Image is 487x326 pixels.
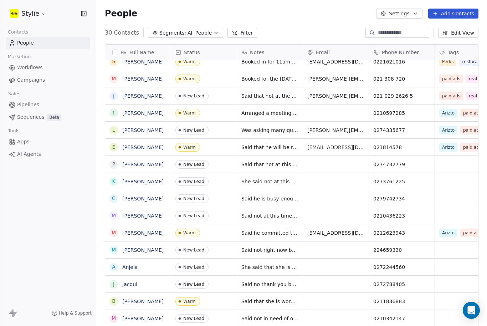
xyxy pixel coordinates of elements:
div: New Lead [183,196,204,201]
span: 0210436223 [373,212,405,219]
span: paid ads [460,229,484,237]
span: Said not in need of our service but we can get back to him I think in a month [241,315,298,322]
span: Arizto [439,109,457,117]
span: Said not right now but we can try in a month or so [241,246,298,254]
span: Phone Number [382,49,419,56]
div: M [112,229,116,236]
span: Email [316,49,330,56]
span: Arizto [439,143,457,152]
span: Said not at this time bit we can get back to them [241,212,298,219]
span: [PERSON_NAME][EMAIL_ADDRESS][DOMAIN_NAME] [307,92,364,100]
span: People [17,39,34,47]
a: [PERSON_NAME] [122,213,164,219]
div: T [112,109,116,117]
span: Campaigns [17,76,45,84]
div: M [112,246,116,254]
span: Help & Support [59,310,92,316]
span: 021 029 2626 5 [373,92,413,100]
span: She said that she is not taken on any additional cost [241,264,298,271]
span: [PERSON_NAME][EMAIL_ADDRESS][PERSON_NAME][DOMAIN_NAME] [307,75,364,82]
div: Open Intercom Messenger [463,302,480,319]
div: New Lead [183,213,204,218]
div: Phone Number [369,45,435,60]
div: New Lead [183,316,204,321]
span: 021814578 [373,144,402,151]
div: New Lead [183,162,204,167]
span: paid ads [460,126,484,134]
span: All People [188,29,212,37]
a: [PERSON_NAME] [122,162,164,167]
div: Full Name [105,45,171,60]
span: [EMAIL_ADDRESS][DOMAIN_NAME] [307,58,364,65]
span: 0274732779 [373,161,405,168]
span: 021 308 720 [373,75,405,82]
span: Beta [47,114,61,121]
span: 0210597285 [373,109,405,117]
a: People [6,37,90,49]
button: Filter [227,28,257,38]
span: 0211836883 [373,298,405,305]
span: Contacts [5,27,31,37]
div: E [112,143,116,151]
span: Said that she is working part time and have a baby, so once she get back to normal she might need... [241,298,298,305]
div: Warm [183,145,196,150]
button: Add Contacts [428,9,478,19]
div: P [112,161,115,168]
div: J [113,280,114,288]
div: Notes [237,45,303,60]
span: Arizto [439,229,457,237]
div: M [112,212,116,219]
button: Edit View [438,28,478,38]
span: Workflows [17,64,43,71]
span: Booked for the [DATE] 9 am [241,75,298,82]
div: Warm [183,230,196,235]
span: 0279742734 [373,195,405,202]
a: SequencesBeta [6,111,90,123]
a: [PERSON_NAME] [122,299,164,304]
span: Said that he will be reviewing marketing in the late September and we need to send him more info [241,144,298,151]
a: [PERSON_NAME] [122,144,164,150]
a: [PERSON_NAME] [122,93,164,99]
button: Settings [376,9,422,19]
span: [EMAIL_ADDRESS][DOMAIN_NAME] [307,144,364,151]
span: 0221621016 [373,58,405,65]
div: S [112,58,116,65]
span: paid ads [460,143,484,152]
div: J [113,92,114,100]
span: 224659330 [373,246,402,254]
div: New Lead [183,93,204,98]
a: Pipelines [6,99,90,111]
div: B [112,297,116,305]
div: New Lead [183,265,204,270]
a: Apps [6,136,90,148]
a: Jacqui [122,281,137,287]
img: stylie-square-yellow.svg [10,9,19,18]
div: New Lead [183,128,204,133]
a: AI Agents [6,148,90,160]
a: [PERSON_NAME] [122,76,164,82]
div: Warm [183,76,196,81]
span: paid ads [460,109,484,117]
span: Tools [5,126,22,136]
span: 0274335677 [373,127,405,134]
span: Arranged a meeting 24.08 at 1;15 [241,109,298,117]
span: Marketing [5,51,34,62]
span: 0210342147 [373,315,405,322]
span: Booked in for 11am [DATE] [241,58,298,65]
a: [PERSON_NAME] [122,59,164,65]
span: Sequences [17,113,44,121]
span: Was asking many questions such as which agents u were working with etc [241,127,298,134]
div: K [112,178,115,185]
div: New Lead [183,248,204,253]
span: Stylie [21,9,39,18]
span: Tags [448,49,459,56]
span: Sales [5,88,24,99]
div: Warm [183,299,196,304]
div: A [112,263,116,271]
a: Workflows [6,62,90,73]
div: L [112,126,115,134]
a: [PERSON_NAME] [122,196,164,202]
span: Pipelines [17,101,39,108]
span: Perks [439,57,456,66]
span: 0212623943 [373,229,405,236]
